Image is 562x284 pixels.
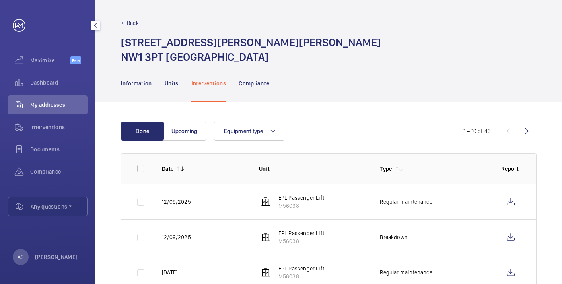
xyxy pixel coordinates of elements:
p: M56038 [278,272,324,280]
span: Dashboard [30,79,88,87]
p: Units [165,79,179,87]
p: Unit [259,165,368,173]
span: Documents [30,145,88,153]
p: Breakdown [380,233,408,241]
h1: [STREET_ADDRESS][PERSON_NAME][PERSON_NAME] NW1 3PT [GEOGRAPHIC_DATA] [121,35,381,64]
p: Back [127,19,139,27]
p: 12/09/2025 [162,233,191,241]
p: Date [162,165,173,173]
span: Equipment type [224,128,263,134]
p: Compliance [239,79,270,87]
button: Equipment type [214,122,284,141]
img: elevator.svg [261,197,270,207]
img: elevator.svg [261,232,270,242]
p: EPL Passenger Lift [278,265,324,272]
span: Beta [70,56,81,64]
p: M56038 [278,237,324,245]
span: Maximize [30,56,70,64]
button: Upcoming [163,122,206,141]
p: Regular maintenance [380,198,432,206]
p: 12/09/2025 [162,198,191,206]
button: Done [121,122,164,141]
p: Regular maintenance [380,269,432,276]
p: Interventions [191,79,226,87]
span: Compliance [30,168,88,176]
img: elevator.svg [261,268,270,277]
p: [PERSON_NAME] [35,253,78,261]
p: EPL Passenger Lift [278,194,324,202]
span: Any questions ? [31,203,87,211]
span: My addresses [30,101,88,109]
p: AS [18,253,24,261]
span: Interventions [30,123,88,131]
p: EPL Passenger Lift [278,229,324,237]
div: 1 – 10 of 43 [463,127,491,135]
p: Report [501,165,520,173]
p: Type [380,165,392,173]
p: [DATE] [162,269,177,276]
p: Information [121,79,152,87]
p: M56038 [278,202,324,210]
